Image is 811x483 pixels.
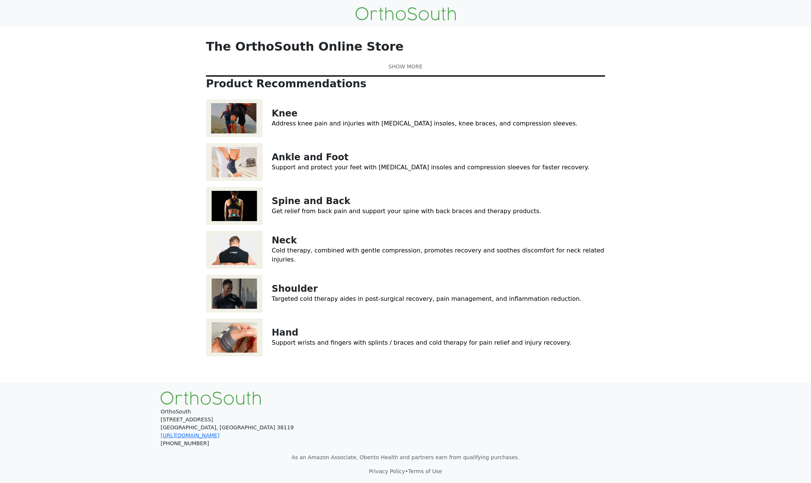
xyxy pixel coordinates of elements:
a: Hand [272,327,299,338]
a: [URL][DOMAIN_NAME] [161,432,220,438]
img: Ankle and Foot [206,143,263,181]
a: Neck [272,235,297,246]
img: OrthoSouth [356,7,456,20]
a: Address knee pain and injuries with [MEDICAL_DATA] insoles, knee braces, and compression sleeves. [272,120,577,127]
p: Product Recommendations [206,77,605,90]
p: OrthoSouth [STREET_ADDRESS] [GEOGRAPHIC_DATA], [GEOGRAPHIC_DATA] 38119 [PHONE_NUMBER] [161,408,650,447]
a: Privacy Policy [369,468,405,474]
a: Spine and Back [272,196,350,206]
a: Support and protect your feet with [MEDICAL_DATA] insoles and compression sleeves for faster reco... [272,164,589,171]
a: Terms of Use [408,468,442,474]
a: Targeted cold therapy aides in post-surgical recovery, pain management, and inflammation reduction. [272,295,582,302]
a: Support wrists and fingers with splints / braces and cold therapy for pain relief and injury reco... [272,339,571,346]
img: Hand [206,319,263,356]
a: Knee [272,108,297,119]
p: The OrthoSouth Online Store [206,39,605,54]
a: Cold therapy, combined with gentle compression, promotes recovery and soothes discomfort for neck... [272,247,604,263]
img: Knee [206,99,263,137]
img: Spine and Back [206,187,263,225]
a: Ankle and Foot [272,152,348,163]
a: Get relief from back pain and support your spine with back braces and therapy products. [272,207,541,215]
p: • [161,468,650,475]
img: Neck [206,231,263,269]
img: OrthoSouth [161,392,261,405]
p: As an Amazon Associate, Obento Health and partners earn from qualifying purchases. [161,454,650,461]
a: Shoulder [272,283,317,294]
img: Shoulder [206,275,263,313]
